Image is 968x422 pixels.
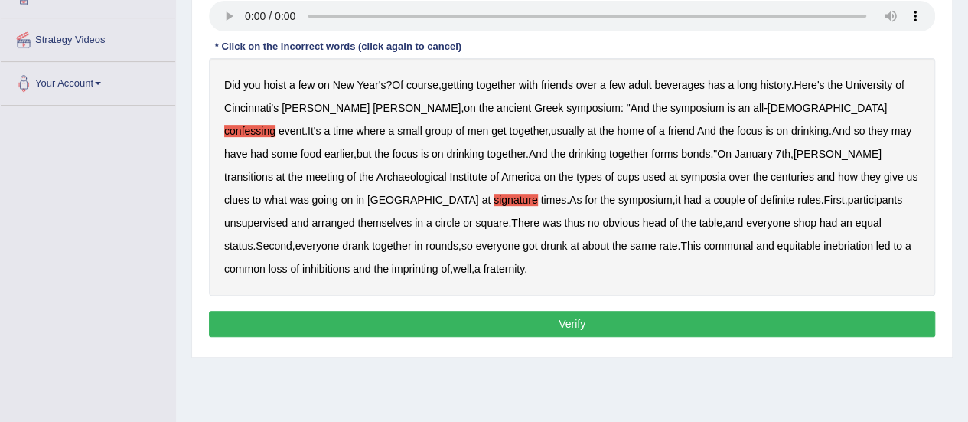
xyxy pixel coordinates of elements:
[311,217,354,229] b: arranged
[446,148,484,160] b: drinking
[306,171,344,183] b: meeting
[494,194,538,206] b: signature
[461,240,473,252] b: so
[817,171,835,183] b: and
[290,194,309,206] b: was
[609,148,648,160] b: together
[397,125,422,137] b: small
[426,217,432,229] b: a
[250,148,268,160] b: had
[224,171,273,183] b: transitions
[681,217,696,229] b: the
[543,217,562,229] b: was
[501,171,540,183] b: America
[356,125,385,137] b: where
[373,102,461,114] b: [PERSON_NAME]
[618,194,673,206] b: symposium
[289,79,295,91] b: a
[797,194,820,206] b: rules
[468,125,488,137] b: men
[708,79,725,91] b: has
[357,79,386,91] b: Year's
[605,171,614,183] b: of
[566,102,621,114] b: symposium
[647,125,656,137] b: of
[224,148,247,160] b: have
[491,125,506,137] b: get
[905,240,911,252] b: a
[719,125,733,137] b: the
[576,171,601,183] b: types
[308,125,321,137] b: It's
[838,171,858,183] b: how
[771,171,814,183] b: centuries
[823,194,844,206] b: First
[311,194,337,206] b: going
[209,39,468,54] div: * Click on the incorrect words (click again to cancel)
[683,194,701,206] b: had
[737,79,757,91] b: long
[359,171,373,183] b: the
[713,194,745,206] b: couple
[600,79,606,91] b: a
[752,171,767,183] b: the
[425,125,453,137] b: group
[272,148,298,160] b: some
[840,217,852,229] b: an
[600,194,614,206] b: the
[551,148,565,160] b: the
[347,171,356,183] b: of
[372,240,411,252] b: together
[341,194,354,206] b: on
[642,171,665,183] b: used
[282,102,370,114] b: [PERSON_NAME]
[628,79,651,91] b: adult
[777,240,820,252] b: equitable
[585,194,597,206] b: for
[832,125,851,137] b: And
[224,125,275,137] b: confessing
[291,217,308,229] b: and
[388,125,394,137] b: a
[333,125,353,137] b: time
[224,194,249,206] b: clues
[588,217,600,229] b: no
[224,263,266,275] b: common
[298,79,315,91] b: few
[543,171,556,183] b: on
[318,79,330,91] b: on
[463,217,472,229] b: or
[652,102,667,114] b: the
[654,79,704,91] b: beverages
[675,194,680,206] b: it
[276,171,285,183] b: at
[704,240,754,252] b: communal
[393,148,418,160] b: focus
[727,102,735,114] b: is
[569,148,606,160] b: drinking
[256,240,292,252] b: Second
[699,217,722,229] b: table
[441,263,450,275] b: of
[855,217,881,229] b: equal
[1,18,175,57] a: Strategy Videos
[253,194,262,206] b: to
[668,125,695,137] b: friend
[290,263,299,275] b: of
[484,263,524,275] b: fraternity
[669,171,678,183] b: at
[602,217,639,229] b: obvious
[324,125,330,137] b: a
[791,125,829,137] b: drinking
[746,217,790,229] b: everyone
[406,79,438,91] b: course
[301,148,321,160] b: food
[891,125,911,137] b: may
[263,79,286,91] b: hoist
[479,102,494,114] b: the
[728,79,734,91] b: a
[295,240,340,252] b: everyone
[793,217,816,229] b: shop
[608,79,625,91] b: few
[333,79,354,91] b: New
